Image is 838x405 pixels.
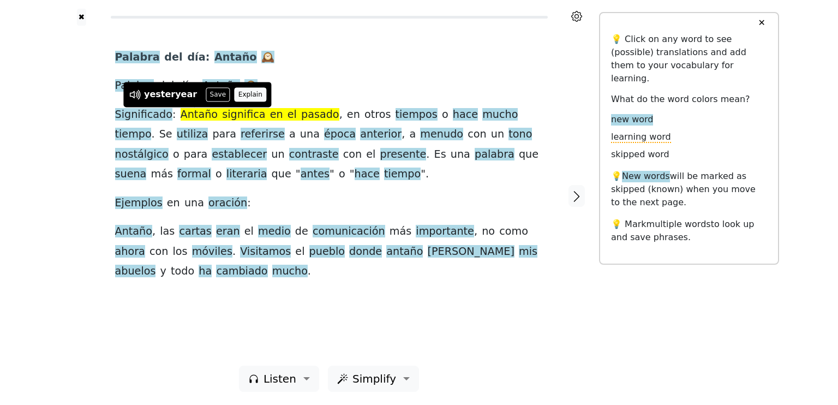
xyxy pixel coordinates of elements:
[390,225,411,239] span: más
[352,371,396,387] span: Simplify
[339,168,345,181] span: o
[328,366,419,392] button: Simplify
[247,196,250,210] span: :
[167,196,180,210] span: en
[177,128,208,141] span: utiliza
[208,196,247,210] span: oración
[339,108,343,122] span: ,
[212,148,267,162] span: establecer
[442,108,448,122] span: o
[350,168,355,181] span: "
[611,114,653,126] span: new word
[611,170,767,209] p: 💡 will be marked as skipped (known) when you move to the next page.
[426,148,429,162] span: .
[241,128,285,141] span: referirse
[301,108,339,122] span: pasado
[244,79,258,93] span: 🕰
[172,108,176,122] span: :
[349,245,382,259] span: donde
[158,79,174,93] span: del
[451,148,470,162] span: una
[386,245,423,259] span: antaño
[295,245,304,259] span: el
[482,225,495,239] span: no
[289,148,339,162] span: contraste
[244,225,254,239] span: el
[115,196,163,210] span: Ejemplos
[216,168,222,181] span: o
[222,108,265,122] span: significa
[475,148,514,162] span: palabra
[508,128,532,141] span: tono
[149,245,168,259] span: con
[313,225,385,239] span: comunicación
[77,9,86,26] button: ✖
[343,148,362,162] span: con
[384,168,421,181] span: tiempo
[192,245,232,259] span: móviles
[421,168,429,181] span: ".
[151,168,173,181] span: más
[499,225,528,239] span: como
[402,128,405,141] span: ,
[474,225,477,239] span: ,
[164,51,182,64] span: del
[239,366,319,392] button: Listen
[144,88,197,102] div: yesteryear
[270,108,283,122] span: en
[611,132,671,143] span: learning word
[324,128,356,141] span: época
[187,51,205,64] span: día
[347,108,360,122] span: en
[396,108,438,122] span: tiempos
[234,87,266,102] button: Explain
[519,148,538,162] span: que
[261,51,274,64] span: 🕰
[364,108,391,122] span: otros
[160,225,175,239] span: las
[195,79,198,93] span: :
[420,128,463,141] span: menudo
[295,225,308,239] span: de
[206,51,210,64] span: :
[171,265,194,278] span: todo
[360,128,402,141] span: anterior
[232,245,236,259] span: .
[289,128,296,141] span: a
[115,245,145,259] span: ahora
[453,108,478,122] span: hace
[611,149,669,160] span: skipped word
[468,128,486,141] span: con
[184,148,208,162] span: para
[115,265,156,278] span: abuelos
[751,13,771,33] button: ✕
[519,245,537,259] span: mis
[428,245,514,259] span: [PERSON_NAME]
[115,225,152,239] span: Antaño
[611,33,767,85] p: 💡 Click on any word to see (possible) translations and add them to your vocabulary for learning.
[330,168,334,181] span: "
[152,225,155,239] span: ,
[308,265,311,278] span: .
[647,219,711,229] span: multiple words
[159,128,172,141] span: Se
[115,128,152,141] span: tiempo
[271,148,284,162] span: un
[160,265,166,278] span: y
[184,196,204,210] span: una
[482,108,518,122] span: mucho
[301,168,330,181] span: antes
[206,87,230,102] button: Save
[115,79,154,93] span: Palabra
[172,245,187,259] span: los
[409,128,416,141] span: a
[416,225,474,239] span: importante
[115,108,173,122] span: Significado
[296,168,301,181] span: "
[181,108,218,122] span: Antaño
[214,51,256,64] span: Antaño
[151,128,154,141] span: .
[264,371,296,387] span: Listen
[491,128,504,141] span: un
